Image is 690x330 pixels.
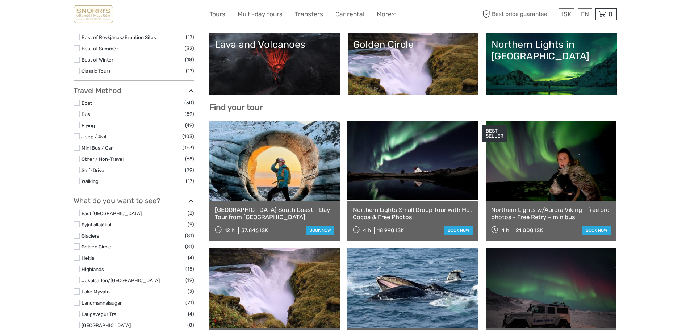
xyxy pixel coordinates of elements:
[81,46,118,51] a: Best of Summer
[185,44,194,53] span: (32)
[74,5,113,23] img: Snorri's Guesthouse
[516,227,543,234] div: 21.000 ISK
[81,167,104,173] a: Self-Drive
[492,39,611,89] a: Northern Lights in [GEOGRAPHIC_DATA]
[81,277,160,283] a: Jökulsárlón/[GEOGRAPHIC_DATA]
[81,244,111,250] a: Golden Circle
[185,155,194,163] span: (65)
[186,33,194,41] span: (17)
[185,55,194,64] span: (18)
[81,156,124,162] a: Other / Non-Travel
[81,57,113,63] a: Best of Winter
[185,298,194,307] span: (21)
[74,86,194,95] h3: Travel Method
[81,210,142,216] a: East [GEOGRAPHIC_DATA]
[188,310,194,318] span: (4)
[363,227,371,234] span: 4 h
[582,226,611,235] a: book now
[81,222,112,227] a: Eyjafjallajökull
[184,99,194,107] span: (50)
[81,178,99,184] a: Walking
[185,231,194,240] span: (81)
[81,289,110,295] a: Lake Mývatn
[215,206,335,221] a: [GEOGRAPHIC_DATA] South Coast - Day Tour from [GEOGRAPHIC_DATA]
[209,9,225,20] a: Tours
[182,132,194,141] span: (103)
[188,209,194,217] span: (2)
[306,226,334,235] a: book now
[81,68,111,74] a: Classic Tours
[353,39,473,50] div: Golden Circle
[81,233,99,239] a: Glaciers
[241,227,268,234] div: 37.846 ISK
[186,67,194,75] span: (17)
[187,321,194,329] span: (8)
[185,242,194,251] span: (81)
[215,39,335,50] div: Lava and Volcanoes
[491,206,611,221] a: Northern Lights w/Aurora Viking - free pro photos - Free Retry – minibus
[81,145,113,151] a: Mini Bus / Car
[209,103,263,112] b: Find your tour
[81,322,131,328] a: [GEOGRAPHIC_DATA]
[238,9,283,20] a: Multi-day tours
[188,254,194,262] span: (4)
[74,196,194,205] h3: What do you want to see?
[81,134,106,139] a: Jeep / 4x4
[607,11,614,18] span: 0
[81,255,94,261] a: Hekla
[81,266,104,272] a: Highlands
[225,227,235,234] span: 12 h
[81,300,122,306] a: Landmannalaugar
[186,177,194,185] span: (17)
[185,265,194,273] span: (15)
[188,220,194,229] span: (9)
[335,9,364,20] a: Car rental
[81,111,90,117] a: Bus
[482,125,507,143] div: BEST SELLER
[481,8,557,20] span: Best price guarantee
[185,121,194,129] span: (49)
[81,100,92,106] a: Boat
[188,287,194,296] span: (2)
[492,39,611,62] div: Northern Lights in [GEOGRAPHIC_DATA]
[353,206,473,221] a: Northern Lights Small Group Tour with Hot Cocoa & Free Photos
[353,39,473,89] a: Golden Circle
[501,227,509,234] span: 4 h
[183,143,194,152] span: (163)
[295,9,323,20] a: Transfers
[81,122,95,128] a: Flying
[185,110,194,118] span: (59)
[377,227,404,234] div: 18.990 ISK
[215,39,335,89] a: Lava and Volcanoes
[377,9,396,20] a: More
[578,8,592,20] div: EN
[81,34,156,40] a: Best of Reykjanes/Eruption Sites
[81,311,118,317] a: Laugavegur Trail
[185,166,194,174] span: (79)
[444,226,473,235] a: book now
[562,11,571,18] span: ISK
[185,276,194,284] span: (19)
